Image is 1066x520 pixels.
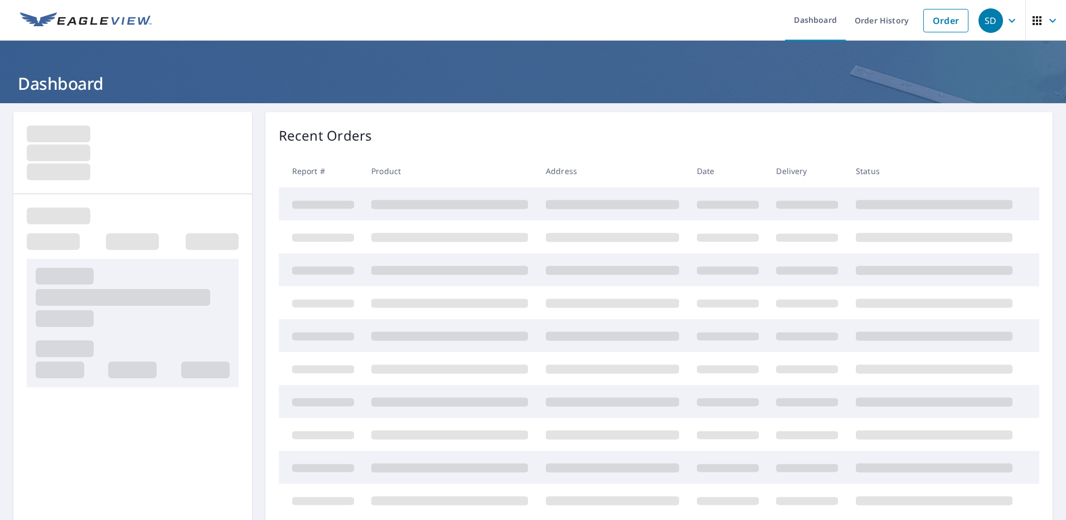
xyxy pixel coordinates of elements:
a: Order [923,9,968,32]
p: Recent Orders [279,126,372,146]
th: Date [688,155,768,187]
th: Address [537,155,688,187]
h1: Dashboard [13,72,1053,95]
img: EV Logo [20,12,152,29]
div: SD [978,8,1003,33]
th: Status [847,155,1021,187]
th: Report # [279,155,363,187]
th: Delivery [767,155,847,187]
th: Product [362,155,537,187]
